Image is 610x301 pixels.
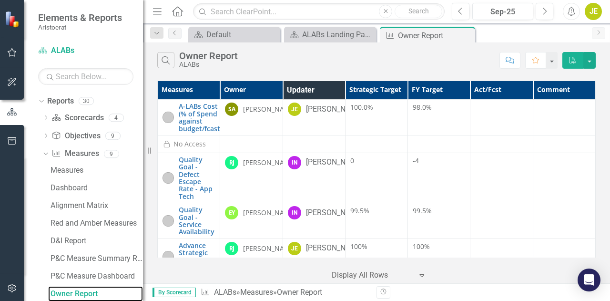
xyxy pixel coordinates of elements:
[350,206,369,215] span: 99.5%
[533,153,595,203] td: Double-Click to Edit
[51,166,143,175] div: Measures
[288,103,301,116] div: JE
[38,68,133,85] input: Search Below...
[243,244,296,253] div: [PERSON_NAME]
[350,156,354,165] span: 0
[51,113,103,124] a: Scorecards
[306,243,363,254] div: [PERSON_NAME]
[51,254,143,263] div: P&C Measure Summary Report
[277,288,322,297] div: Owner Report
[51,131,100,142] a: Objectives
[220,100,283,135] td: Double-Click to Edit
[173,139,206,149] div: No Access
[306,208,363,218] div: [PERSON_NAME]
[51,201,143,210] div: Alignment Matrix
[38,12,122,23] span: Elements & Reports
[48,269,143,284] a: P&C Measure Dashboard
[350,103,373,112] span: 100.0%
[48,233,143,249] a: D&I Report
[48,251,143,266] a: P&C Measure Summary Report
[350,242,367,251] span: 100%
[220,239,283,274] td: Double-Click to Edit
[163,172,174,184] img: Not Started
[48,163,143,178] a: Measures
[79,97,94,105] div: 30
[225,103,238,116] div: SA
[51,219,143,228] div: Red and Amber Measures
[413,242,430,251] span: 100%
[163,251,174,262] img: Not Started
[533,203,595,239] td: Double-Click to Edit
[38,45,133,56] a: ALABs
[5,11,21,28] img: ClearPoint Strategy
[243,208,296,218] div: [PERSON_NAME]
[179,61,238,68] div: ALABs
[179,156,215,200] a: Quality Goal - Defect Escape Rate - App Tech
[413,156,419,165] span: -4
[109,114,124,122] div: 4
[104,150,119,158] div: 9
[283,153,345,203] td: Double-Click to Edit
[158,239,220,274] td: Double-Click to Edit Right Click for Context Menu
[158,153,220,203] td: Double-Click to Edit Right Click for Context Menu
[243,158,296,167] div: [PERSON_NAME]
[51,237,143,245] div: D&I Report
[243,104,296,114] div: [PERSON_NAME]
[179,51,238,61] div: Owner Report
[193,3,445,20] input: Search ClearPoint...
[163,215,174,227] img: Not Started
[220,203,283,239] td: Double-Click to Edit
[51,290,143,298] div: Owner Report
[476,6,530,18] div: Sep-25
[395,5,442,18] button: Search
[201,287,369,298] div: » »
[398,30,473,42] div: Owner Report
[191,29,278,41] a: Default
[48,198,143,213] a: Alignment Matrix
[152,288,196,297] span: By Scorecard
[179,242,215,271] a: Advance Strategic Priority Goals
[206,29,278,41] div: Default
[51,184,143,192] div: Dashboard
[472,3,533,20] button: Sep-25
[413,103,432,112] span: 98.0%
[38,23,122,31] small: Aristocrat
[51,148,99,159] a: Measures
[158,100,220,135] td: Double-Click to Edit Right Click for Context Menu
[105,132,121,140] div: 9
[220,153,283,203] td: Double-Click to Edit
[413,206,432,215] span: 99.5%
[225,206,238,219] div: EY
[585,3,602,20] button: JE
[163,112,174,123] img: Not Started
[533,239,595,274] td: Double-Click to Edit
[240,288,273,297] a: Measures
[283,203,345,239] td: Double-Click to Edit
[286,29,374,41] a: ALABs Landing Page
[288,206,301,219] div: IN
[306,157,363,168] div: [PERSON_NAME]
[225,156,238,169] div: RJ
[408,7,429,15] span: Search
[214,288,236,297] a: ALABs
[578,269,600,291] div: Open Intercom Messenger
[225,242,238,255] div: RJ
[288,156,301,169] div: IN
[48,216,143,231] a: Red and Amber Measures
[179,206,215,236] a: Quality Goal - Service Availability
[283,239,345,274] td: Double-Click to Edit
[302,29,374,41] div: ALABs Landing Page
[179,103,222,132] a: A-LABs Cost (% of Spend against budget/fcast)
[51,272,143,280] div: P&C Measure Dashboard
[158,203,220,239] td: Double-Click to Edit Right Click for Context Menu
[288,242,301,255] div: JE
[47,96,74,107] a: Reports
[283,100,345,135] td: Double-Click to Edit
[48,180,143,196] a: Dashboard
[533,100,595,135] td: Double-Click to Edit
[306,104,363,115] div: [PERSON_NAME]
